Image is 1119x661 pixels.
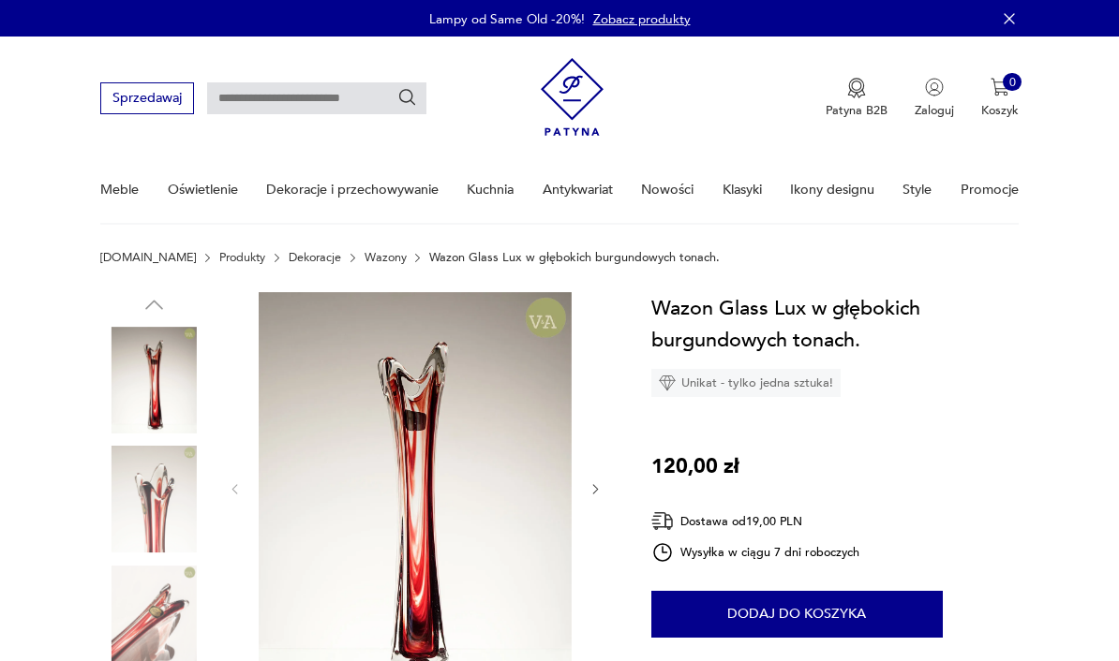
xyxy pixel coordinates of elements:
a: Ikona medaluPatyna B2B [826,78,888,119]
img: Ikonka użytkownika [925,78,944,96]
a: Oświetlenie [168,157,238,222]
a: Style [903,157,932,222]
div: 0 [1003,73,1022,92]
button: Sprzedawaj [100,82,193,113]
img: Zdjęcie produktu Wazon Glass Lux w głębokich burgundowych tonach. [100,446,207,552]
img: Ikona dostawy [651,509,674,533]
a: Sprzedawaj [100,94,193,105]
a: Promocje [961,157,1019,222]
a: Meble [100,157,139,222]
a: Kuchnia [467,157,514,222]
a: Zobacz produkty [593,10,691,28]
img: Patyna - sklep z meblami i dekoracjami vintage [541,51,604,142]
div: Unikat - tylko jedna sztuka! [651,369,841,397]
div: Dostawa od 19,00 PLN [651,509,859,533]
a: Dekoracje [289,251,341,264]
img: Ikona medalu [847,78,866,98]
a: Ikony designu [790,157,874,222]
a: Klasyki [723,157,762,222]
a: Wazony [365,251,407,264]
img: Zdjęcie produktu Wazon Glass Lux w głębokich burgundowych tonach. [100,327,207,433]
button: Dodaj do koszyka [651,591,943,638]
p: Patyna B2B [826,102,888,119]
h1: Wazon Glass Lux w głębokich burgundowych tonach. [651,292,1019,356]
button: Szukaj [397,88,418,109]
div: Wysyłka w ciągu 7 dni roboczych [651,541,859,564]
img: Ikona diamentu [659,375,676,391]
button: 0Koszyk [981,78,1019,119]
img: Ikona koszyka [991,78,1009,96]
p: 120,00 zł [651,450,739,482]
p: Koszyk [981,102,1019,119]
a: [DOMAIN_NAME] [100,251,196,264]
p: Zaloguj [915,102,954,119]
a: Dekoracje i przechowywanie [266,157,439,222]
p: Wazon Glass Lux w głębokich burgundowych tonach. [429,251,720,264]
p: Lampy od Same Old -20%! [429,10,585,28]
a: Nowości [641,157,694,222]
button: Patyna B2B [826,78,888,119]
button: Zaloguj [915,78,954,119]
a: Produkty [219,251,265,264]
a: Antykwariat [543,157,613,222]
